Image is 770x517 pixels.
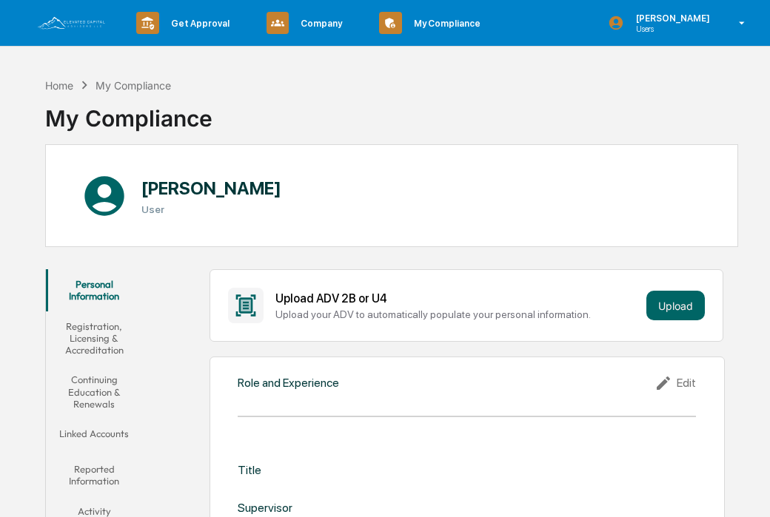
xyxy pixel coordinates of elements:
div: Upload your ADV to automatically populate your personal information. [275,308,641,320]
button: Upload [646,291,705,320]
p: My Compliance [402,18,488,29]
div: My Compliance [96,79,171,92]
h3: User [141,203,281,215]
div: Home [45,79,73,92]
p: Company [289,18,349,29]
button: Registration, Licensing & Accreditation [46,311,142,365]
p: [PERSON_NAME] [624,13,717,24]
button: Continuing Education & Renewals [46,365,142,419]
div: Title [238,463,261,477]
div: Upload ADV 2B or U4 [275,291,641,305]
div: Edit [654,374,696,392]
h1: [PERSON_NAME] [141,178,281,199]
button: Linked Accounts [46,419,142,454]
img: logo [36,15,107,31]
button: Reported Information [46,454,142,496]
p: Get Approval [159,18,237,29]
button: Personal Information [46,269,142,311]
div: Supervisor [238,501,292,515]
div: My Compliance [45,93,212,132]
p: Users [624,24,717,34]
div: Role and Experience [238,376,339,390]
